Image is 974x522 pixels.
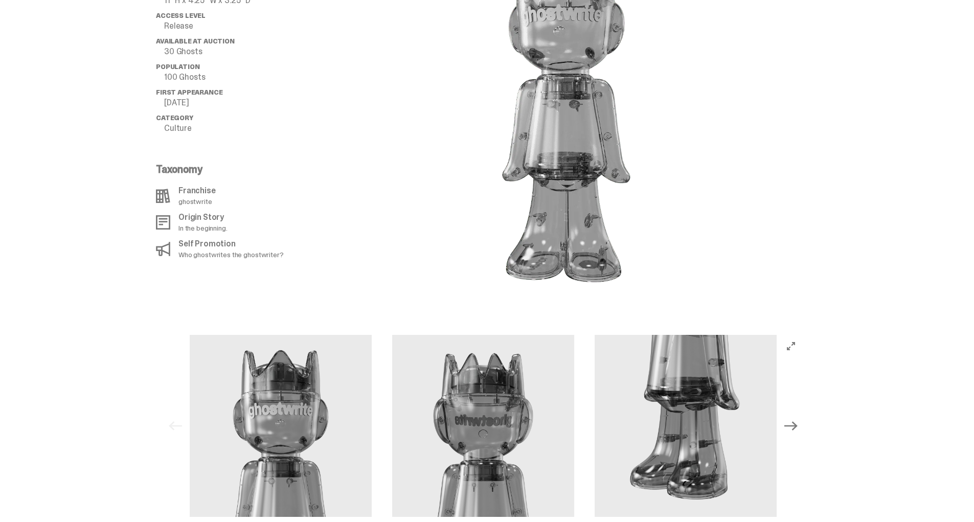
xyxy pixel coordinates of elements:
[156,88,222,97] span: First Appearance
[595,335,777,517] img: ghostwrite_Two_Media_3.png
[178,213,228,221] p: Origin Story
[178,187,216,195] p: Franchise
[178,240,284,248] p: Self Promotion
[178,198,216,205] p: ghostwrite
[164,48,320,56] p: 30 Ghosts
[156,164,313,174] p: Taxonomy
[164,124,320,132] p: Culture
[156,114,193,122] span: Category
[178,224,228,232] p: In the beginning.
[156,11,206,20] span: Access Level
[178,251,284,258] p: Who ghostwrites the ghostwriter?
[164,22,320,30] p: Release
[780,415,802,437] button: Next
[785,340,797,352] button: View full-screen
[392,335,574,517] img: ghostwrite_Two_Media_2.png
[156,37,235,46] span: Available at Auction
[190,335,372,517] img: ghostwrite_Two_Media_1.png
[164,73,320,81] p: 100 Ghosts
[164,99,320,107] p: [DATE]
[156,62,199,71] span: Population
